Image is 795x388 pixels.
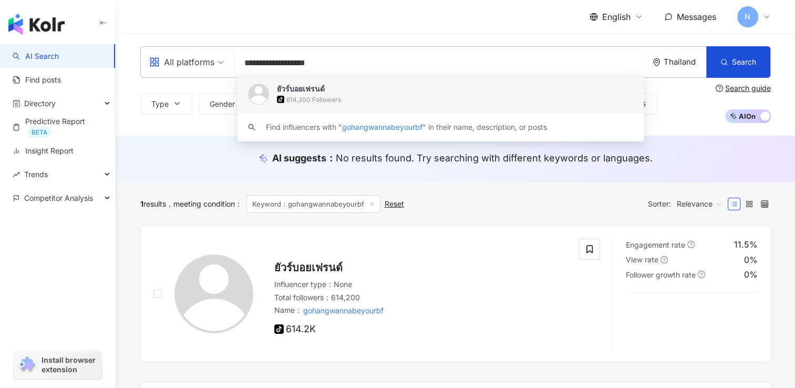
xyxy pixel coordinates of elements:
[725,84,771,93] div: Search guide
[274,292,567,303] div: Total followers ： 614,200
[140,93,192,114] button: Type
[626,240,685,249] span: Engagement rate
[734,239,758,250] div: 11.5%
[248,124,255,131] span: search
[602,11,631,23] span: English
[24,91,56,115] span: Directory
[342,122,422,131] span: gohangwannabeyourbf
[664,57,706,66] div: Thailand
[277,84,325,94] div: ยัวร์บอยเฟรนด์
[706,46,770,78] button: Search
[626,270,696,279] span: Follower growth rate
[272,151,653,165] div: AI suggests ：
[13,75,61,85] a: Find posts
[42,355,99,374] span: Install browser extension
[140,200,166,208] div: results
[274,324,316,335] span: 614.2K
[149,54,214,70] div: All platforms
[246,195,380,213] span: Keyword：gohangwannabeyourbf
[744,254,758,266] div: 0%
[166,199,242,208] span: meeting condition ：
[626,307,668,349] img: post-image
[140,226,771,362] a: KOL Avatarยัวร์บอยเฟรนด์Influencer type：NoneTotal followers：614,200Name：gohangwannabeyourbf614.2K...
[149,57,160,67] span: appstore
[732,58,756,66] span: Search
[174,254,253,333] img: KOL Avatar
[17,356,37,373] img: chrome extension
[286,95,341,104] div: 614,200 Followers
[13,116,107,138] a: Predictive ReportBETA
[698,271,705,278] span: question-circle
[13,171,20,178] span: rise
[24,186,93,210] span: Competitor Analysis
[385,200,404,208] div: Reset
[336,152,653,164] span: No results found. Try searching with different keywords or languages.
[677,196,722,212] span: Relevance
[677,12,716,22] span: Messages
[210,100,235,108] span: Gender
[13,146,74,156] a: Insight Report
[274,279,567,290] div: Influencer type ： None
[302,304,386,316] mark: gohangwannabeyourbf
[274,304,386,316] span: Name ：
[744,269,758,280] div: 0%
[626,255,658,264] span: View rate
[151,100,169,108] span: Type
[274,261,343,274] span: ยัวร์บอยเฟรนด์
[687,241,695,248] span: question-circle
[653,58,660,66] span: environment
[24,162,48,186] span: Trends
[266,121,547,133] div: Find influencers with " " in their name, description, or posts
[745,11,750,23] span: N
[648,196,728,212] div: Sorter:
[660,256,668,263] span: question-circle
[716,85,723,92] span: question-circle
[248,84,269,105] img: KOL Avatar
[670,307,713,349] img: post-image
[199,93,259,114] button: Gender
[13,51,59,62] a: searchAI Search
[715,307,758,349] img: post-image
[8,14,65,35] img: logo
[14,351,102,379] a: chrome extensionInstall browser extension
[140,199,143,208] span: 1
